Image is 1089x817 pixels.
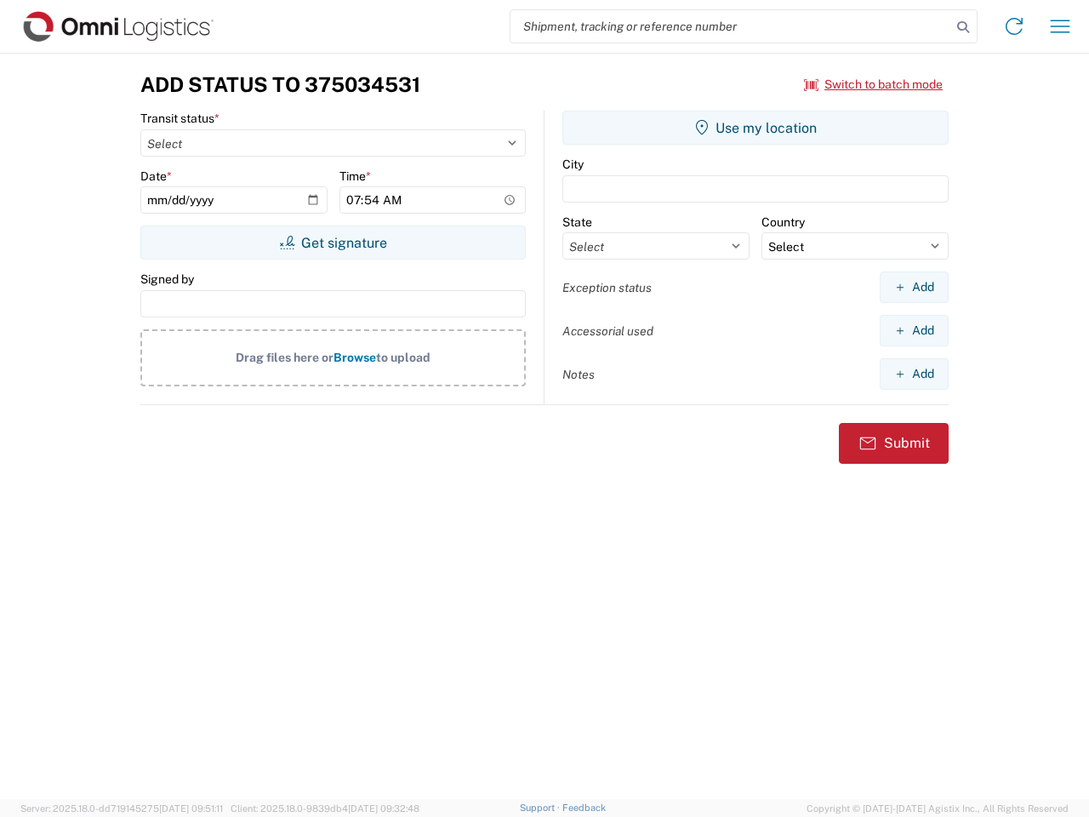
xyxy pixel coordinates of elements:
[562,323,653,339] label: Accessorial used
[562,367,595,382] label: Notes
[880,358,949,390] button: Add
[804,71,943,99] button: Switch to batch mode
[334,351,376,364] span: Browse
[562,214,592,230] label: State
[880,271,949,303] button: Add
[339,169,371,184] label: Time
[236,351,334,364] span: Drag files here or
[140,169,172,184] label: Date
[839,423,949,464] button: Submit
[140,271,194,287] label: Signed by
[376,351,430,364] span: to upload
[520,803,562,813] a: Support
[562,157,584,172] label: City
[159,803,223,814] span: [DATE] 09:51:11
[807,801,1069,816] span: Copyright © [DATE]-[DATE] Agistix Inc., All Rights Reserved
[140,72,420,97] h3: Add Status to 375034531
[510,10,951,43] input: Shipment, tracking or reference number
[20,803,223,814] span: Server: 2025.18.0-dd719145275
[231,803,419,814] span: Client: 2025.18.0-9839db4
[562,111,949,145] button: Use my location
[880,315,949,346] button: Add
[140,111,220,126] label: Transit status
[761,214,805,230] label: Country
[562,803,606,813] a: Feedback
[140,226,526,260] button: Get signature
[348,803,419,814] span: [DATE] 09:32:48
[562,280,652,295] label: Exception status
